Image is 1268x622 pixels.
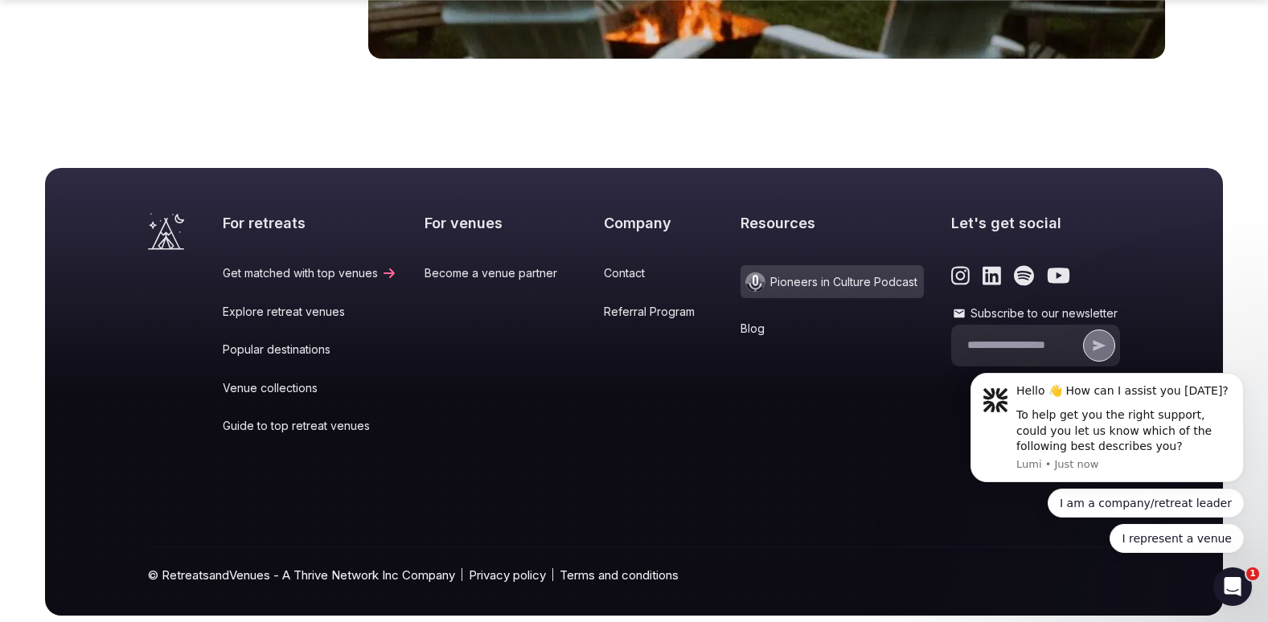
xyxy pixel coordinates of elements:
[469,567,546,583] a: Privacy policy
[604,265,714,281] a: Contact
[604,213,714,233] h2: Company
[223,342,397,358] a: Popular destinations
[560,567,679,583] a: Terms and conditions
[946,358,1268,563] iframe: Intercom notifications message
[741,213,924,233] h2: Resources
[223,304,397,320] a: Explore retreat venues
[425,213,577,233] h2: For venues
[1014,265,1034,286] a: Link to the retreats and venues Spotify page
[1246,567,1259,580] span: 1
[604,304,714,320] a: Referral Program
[983,265,1001,286] a: Link to the retreats and venues LinkedIn page
[1047,265,1070,286] a: Link to the retreats and venues Youtube page
[425,265,577,281] a: Become a venue partner
[223,380,397,396] a: Venue collections
[148,547,1120,616] div: © RetreatsandVenues - A Thrive Network Inc Company
[223,418,397,434] a: Guide to top retreat venues
[1213,567,1252,606] iframe: Intercom live chat
[148,213,184,250] a: Visit the homepage
[951,213,1120,233] h2: Let's get social
[951,305,1120,321] label: Subscribe to our newsletter
[223,213,397,233] h2: For retreats
[741,265,924,298] a: Pioneers in Culture Podcast
[223,265,397,281] a: Get matched with top venues
[741,321,924,337] a: Blog
[951,265,970,286] a: Link to the retreats and venues Instagram page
